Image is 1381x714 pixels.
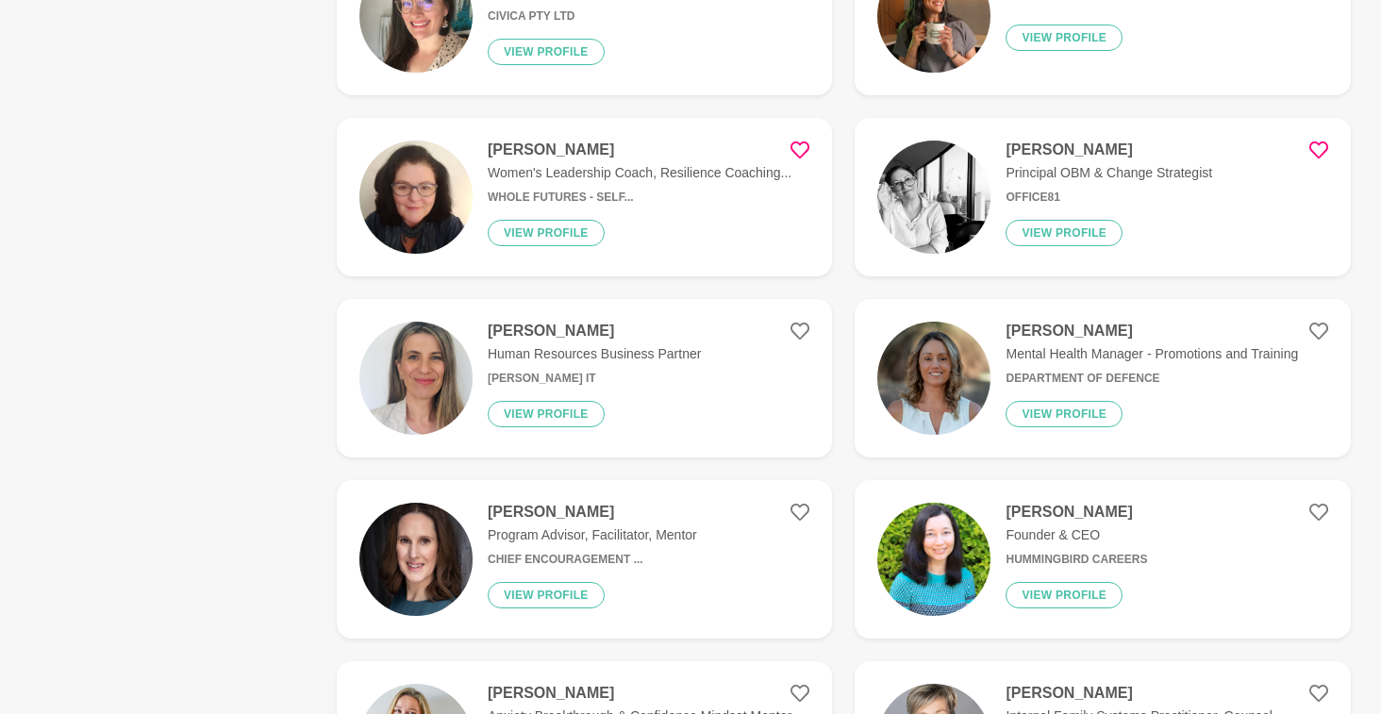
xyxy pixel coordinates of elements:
button: View profile [1006,401,1123,427]
h4: [PERSON_NAME] [488,684,791,703]
h6: Whole Futures - Self... [488,191,791,205]
img: 5aeb252bf5a40be742549a1bb63f1101c2365f2e-280x373.jpg [359,141,473,254]
img: 693b96eccddd06802ce26c106ca9803613a60666-532x654.jpg [359,322,473,435]
h4: [PERSON_NAME] [1006,684,1283,703]
h6: Hummingbird Careers [1006,553,1147,567]
p: Women's Leadership Coach, Resilience Coaching... [488,163,791,183]
a: [PERSON_NAME]Founder & CEOHummingbird CareersView profile [855,480,1351,639]
h4: [PERSON_NAME] [488,141,791,159]
p: Mental Health Manager - Promotions and Training [1006,344,1298,364]
p: Program Advisor, Facilitator, Mentor [488,525,697,545]
img: 6d40dff1d1311586289ad2bf614bfd0b0d42de01-2729x2729.jpg [877,322,990,435]
a: [PERSON_NAME]Principal OBM & Change StrategistOffice81View profile [855,118,1351,276]
p: Principal OBM & Change Strategist [1006,163,1212,183]
h6: [PERSON_NAME] IT [488,372,701,386]
button: View profile [488,220,605,246]
p: Founder & CEO [1006,525,1147,545]
button: View profile [1006,582,1123,608]
h4: [PERSON_NAME] [1006,141,1212,159]
a: [PERSON_NAME]Mental Health Manager - Promotions and TrainingDepartment of DefenceView profile [855,299,1351,457]
h4: [PERSON_NAME] [1006,322,1298,340]
h6: Chief Encouragement ... [488,553,697,567]
a: [PERSON_NAME]Women's Leadership Coach, Resilience Coaching...Whole Futures - Self...View profile [337,118,833,276]
button: View profile [1006,220,1123,246]
button: View profile [1006,25,1123,51]
h6: Department of Defence [1006,372,1298,386]
button: View profile [488,401,605,427]
h4: [PERSON_NAME] [488,503,697,522]
h4: [PERSON_NAME] [488,322,701,340]
button: View profile [488,39,605,65]
img: 8f5c26fec7dcfa44aba3563c6790d8d7ebf4827b-570x778.png [877,503,990,616]
h6: Civica Pty Ltd [488,9,614,24]
p: Human Resources Business Partner [488,344,701,364]
a: [PERSON_NAME]Program Advisor, Facilitator, MentorChief Encouragement ...View profile [337,480,833,639]
h6: Office81 [1006,191,1212,205]
button: View profile [488,582,605,608]
a: [PERSON_NAME]Human Resources Business Partner[PERSON_NAME] ITView profile [337,299,833,457]
img: 567180e8d4009792790a9fabe08dcd344b53df93-3024x4032.jpg [877,141,990,254]
h4: [PERSON_NAME] [1006,503,1147,522]
img: 7101958983b318f7cf5c80865373780b656322cd-1327x1434.jpg [359,503,473,616]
